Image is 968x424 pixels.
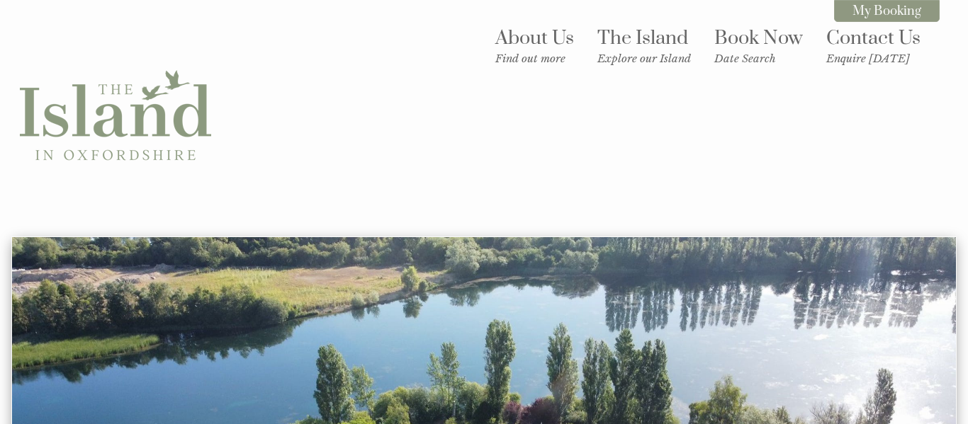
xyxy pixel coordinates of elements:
small: Date Search [714,52,803,65]
a: Contact UsEnquire [DATE] [826,26,921,65]
img: The Island in Oxfordshire [20,21,211,212]
a: About UsFind out more [495,26,574,65]
small: Enquire [DATE] [826,52,921,65]
a: The IslandExplore our Island [597,26,691,65]
small: Explore our Island [597,52,691,65]
a: Book NowDate Search [714,26,803,65]
small: Find out more [495,52,574,65]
